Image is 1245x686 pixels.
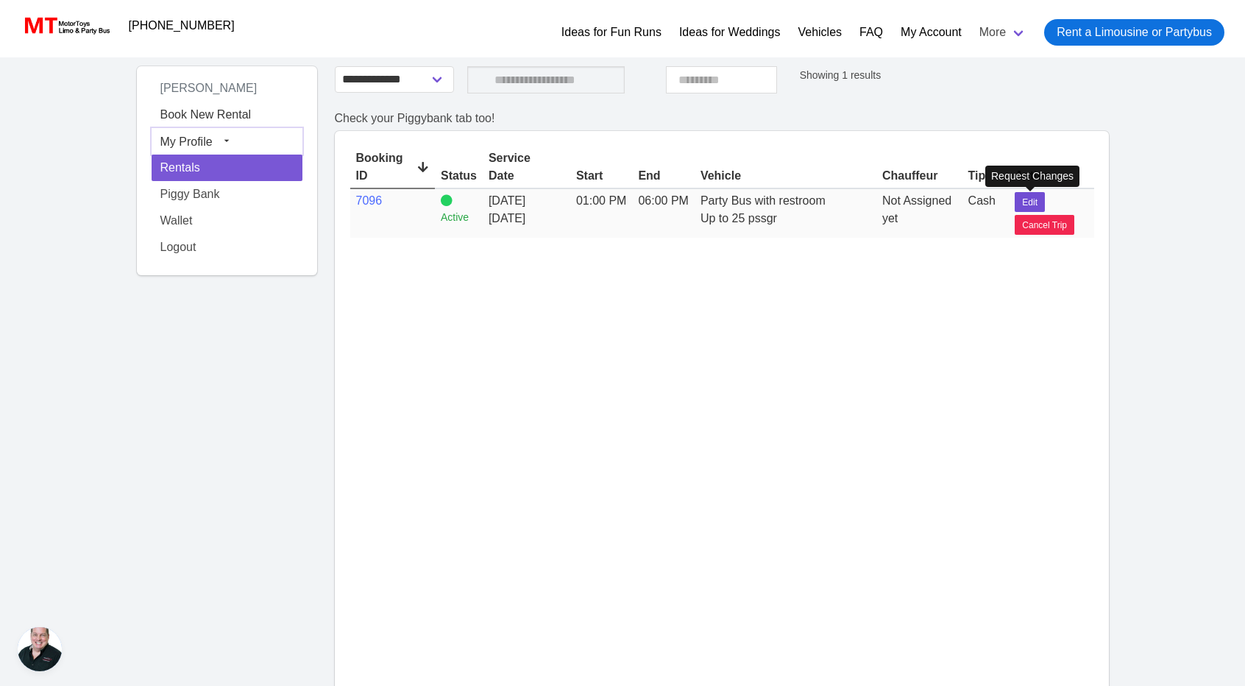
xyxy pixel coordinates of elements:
[152,208,302,234] a: Wallet
[21,15,111,36] img: MotorToys Logo
[356,194,383,207] a: 7096
[968,194,996,207] span: Cash
[968,167,1004,185] div: Tip
[335,111,1109,125] h2: Check your Piggybank tab too!
[1057,24,1212,41] span: Rent a Limousine or Partybus
[152,102,302,128] a: Book New Rental
[489,210,564,227] span: [DATE]
[798,24,842,41] a: Vehicles
[441,167,477,185] div: Status
[700,212,777,224] span: Up to 25 pssgr
[1015,215,1074,235] button: Cancel Trip
[160,135,213,147] span: My Profile
[971,13,1035,52] a: More
[985,166,1079,187] div: Request Changes
[356,149,430,185] div: Booking ID
[576,194,626,207] span: 01:00 PM
[1015,194,1045,207] a: Edit
[120,11,244,40] a: [PHONE_NUMBER]
[152,155,302,181] a: Rentals
[882,167,957,185] div: Chauffeur
[901,24,962,41] a: My Account
[152,234,302,261] a: Logout
[489,149,564,185] div: Service Date
[700,167,870,185] div: Vehicle
[859,24,883,41] a: FAQ
[152,128,302,155] button: My Profile
[1015,192,1045,212] button: Edit
[152,181,302,208] a: Piggy Bank
[576,167,626,185] div: Start
[800,69,882,81] small: Showing 1 results
[441,210,477,225] small: Active
[638,167,688,185] div: End
[489,194,525,207] span: [DATE]
[882,194,951,224] span: Not Assigned yet
[1022,196,1037,209] span: Edit
[1022,219,1067,232] span: Cancel Trip
[561,24,661,41] a: Ideas for Fun Runs
[152,76,266,100] span: [PERSON_NAME]
[679,24,781,41] a: Ideas for Weddings
[700,194,826,207] span: Party Bus with restroom
[1044,19,1224,46] a: Rent a Limousine or Partybus
[18,627,62,671] a: Open chat
[638,194,688,207] span: 06:00 PM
